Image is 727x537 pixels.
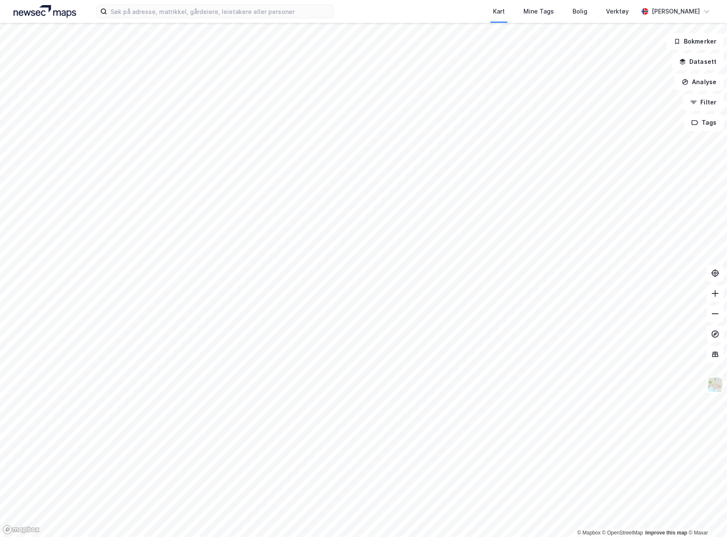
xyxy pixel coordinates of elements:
button: Bokmerker [666,33,724,50]
div: Verktøy [606,6,629,16]
a: Mapbox [577,530,600,536]
a: OpenStreetMap [602,530,643,536]
button: Filter [683,94,724,111]
button: Analyse [675,74,724,90]
a: Mapbox homepage [3,525,40,534]
input: Søk på adresse, matrikkel, gårdeiere, leietakere eller personer [107,5,333,18]
div: Mine Tags [523,6,554,16]
div: [PERSON_NAME] [652,6,700,16]
button: Datasett [672,53,724,70]
button: Tags [684,114,724,131]
img: logo.a4113a55bc3d86da70a041830d287a7e.svg [14,5,76,18]
div: Kontrollprogram for chat [685,496,727,537]
div: Bolig [573,6,587,16]
div: Kart [493,6,505,16]
a: Improve this map [645,530,687,536]
iframe: Chat Widget [685,496,727,537]
img: Z [707,377,723,393]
